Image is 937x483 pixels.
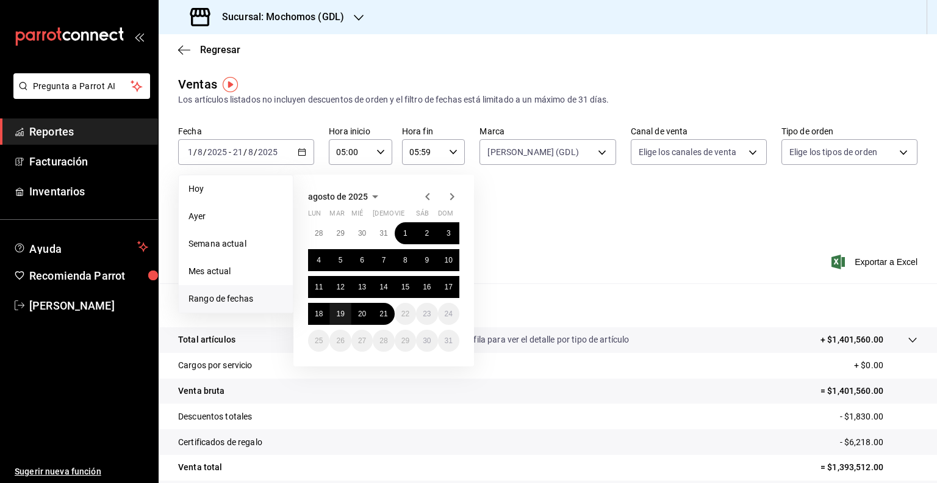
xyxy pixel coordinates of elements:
[438,276,459,298] button: 17 de agosto de 2025
[315,336,323,345] abbr: 25 de agosto de 2025
[308,330,329,352] button: 25 de agosto de 2025
[423,283,431,291] abbr: 16 de agosto de 2025
[438,330,459,352] button: 31 de agosto de 2025
[373,303,394,325] button: 21 de agosto de 2025
[336,229,344,238] abbr: 29 de julio de 2025
[820,461,917,474] p: = $1,393,512.00
[820,385,917,398] p: = $1,401,560.00
[336,310,344,318] abbr: 19 de agosto de 2025
[308,209,321,222] abbr: lunes
[223,77,238,92] button: Tooltip marker
[329,303,351,325] button: 19 de agosto de 2025
[487,146,579,158] span: [PERSON_NAME] (GDL)
[188,183,283,195] span: Hoy
[379,310,387,318] abbr: 21 de agosto de 2025
[358,229,366,238] abbr: 30 de julio de 2025
[257,147,278,157] input: ----
[395,276,416,298] button: 15 de agosto de 2025
[308,189,382,204] button: agosto de 2025
[416,276,437,298] button: 16 de agosto de 2025
[229,147,231,157] span: -
[351,330,373,352] button: 27 de agosto de 2025
[248,147,254,157] input: --
[254,147,257,157] span: /
[382,256,386,264] abbr: 7 de agosto de 2025
[29,297,148,314] span: [PERSON_NAME]
[329,276,351,298] button: 12 de agosto de 2025
[360,256,364,264] abbr: 6 de agosto de 2025
[188,210,283,223] span: Ayer
[329,222,351,244] button: 29 de julio de 2025
[13,73,150,99] button: Pregunta a Parrot AI
[416,303,437,325] button: 23 de agosto de 2025
[834,255,917,269] button: Exportar a Excel
[200,44,240,56] span: Regresar
[840,410,917,423] p: - $1,830.00
[178,127,314,136] label: Fecha
[416,330,437,352] button: 30 de agosto de 2025
[358,283,366,291] abbr: 13 de agosto de 2025
[178,359,253,372] p: Cargos por servicio
[188,238,283,250] span: Semana actual
[373,222,394,244] button: 31 de julio de 2025
[427,333,630,346] p: Da clic en la fila para ver el detalle por tipo de artículo
[178,333,235,346] p: Total artículos
[178,410,252,423] p: Descuentos totales
[401,336,409,345] abbr: 29 de agosto de 2025
[351,209,363,222] abbr: miércoles
[789,146,877,158] span: Elige los tipos de orden
[403,256,407,264] abbr: 8 de agosto de 2025
[351,276,373,298] button: 13 de agosto de 2025
[395,330,416,352] button: 29 de agosto de 2025
[308,276,329,298] button: 11 de agosto de 2025
[379,229,387,238] abbr: 31 de julio de 2025
[438,222,459,244] button: 3 de agosto de 2025
[178,75,217,93] div: Ventas
[479,127,616,136] label: Marca
[373,276,394,298] button: 14 de agosto de 2025
[445,310,453,318] abbr: 24 de agosto de 2025
[379,283,387,291] abbr: 14 de agosto de 2025
[416,249,437,271] button: 9 de agosto de 2025
[178,93,917,106] div: Los artículos listados no incluyen descuentos de orden y el filtro de fechas está limitado a un m...
[336,336,344,345] abbr: 26 de agosto de 2025
[423,336,431,345] abbr: 30 de agosto de 2025
[395,209,404,222] abbr: viernes
[9,89,150,101] a: Pregunta a Parrot AI
[212,10,344,24] h3: Sucursal: Mochomos (GDL)
[33,80,131,93] span: Pregunta a Parrot AI
[631,127,767,136] label: Canal de venta
[178,436,262,449] p: Certificados de regalo
[29,183,148,200] span: Inventarios
[315,229,323,238] abbr: 28 de julio de 2025
[425,256,429,264] abbr: 9 de agosto de 2025
[317,256,321,264] abbr: 4 de agosto de 2025
[358,336,366,345] abbr: 27 de agosto de 2025
[447,229,451,238] abbr: 3 de agosto de 2025
[315,310,323,318] abbr: 18 de agosto de 2025
[339,256,343,264] abbr: 5 de agosto de 2025
[308,222,329,244] button: 28 de julio de 2025
[403,229,407,238] abbr: 1 de agosto de 2025
[329,330,351,352] button: 26 de agosto de 2025
[336,283,344,291] abbr: 12 de agosto de 2025
[178,298,917,313] p: Resumen
[329,209,344,222] abbr: martes
[197,147,203,157] input: --
[29,153,148,170] span: Facturación
[188,265,283,278] span: Mes actual
[639,146,736,158] span: Elige los canales de venta
[820,333,883,346] p: + $1,401,560.00
[373,330,394,352] button: 28 de agosto de 2025
[203,147,207,157] span: /
[178,461,222,474] p: Venta total
[416,209,429,222] abbr: sábado
[416,222,437,244] button: 2 de agosto de 2025
[373,249,394,271] button: 7 de agosto de 2025
[395,303,416,325] button: 22 de agosto de 2025
[402,127,465,136] label: Hora fin
[781,127,917,136] label: Tipo de orden
[445,283,453,291] abbr: 17 de agosto de 2025
[840,436,917,449] p: - $6,218.00
[854,359,917,372] p: + $0.00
